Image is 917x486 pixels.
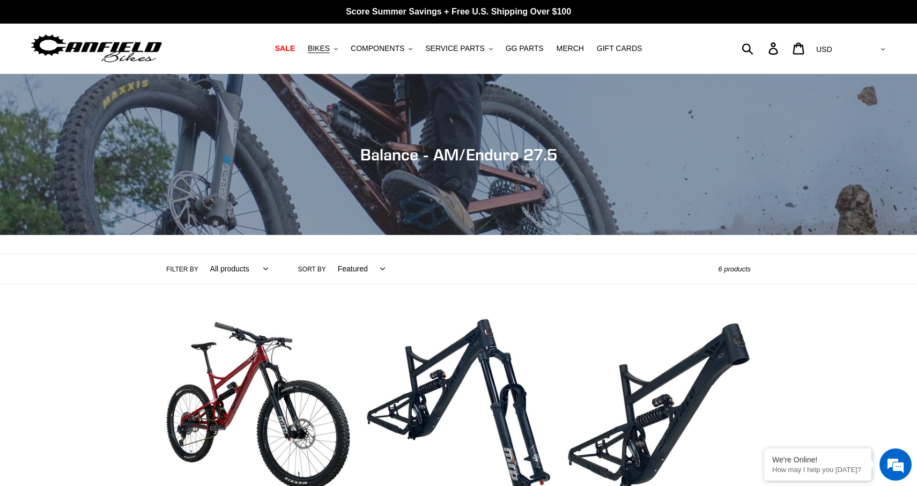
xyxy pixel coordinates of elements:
a: GG PARTS [500,41,549,56]
span: GIFT CARDS [597,44,642,53]
a: MERCH [551,41,589,56]
img: Canfield Bikes [29,32,164,65]
span: 6 products [718,265,751,273]
span: GG PARTS [506,44,544,53]
span: SALE [275,44,295,53]
p: How may I help you today? [772,466,863,474]
button: BIKES [302,41,343,56]
span: COMPONENTS [351,44,404,53]
span: SERVICE PARTS [425,44,484,53]
div: We're Online! [772,455,863,464]
label: Filter by [166,264,198,274]
button: SERVICE PARTS [420,41,498,56]
span: MERCH [557,44,584,53]
span: BIKES [308,44,330,53]
a: SALE [270,41,300,56]
label: Sort by [298,264,326,274]
span: Balance - AM/Enduro 27.5 [360,145,557,164]
button: COMPONENTS [345,41,418,56]
input: Search [748,36,775,60]
a: GIFT CARDS [591,41,648,56]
